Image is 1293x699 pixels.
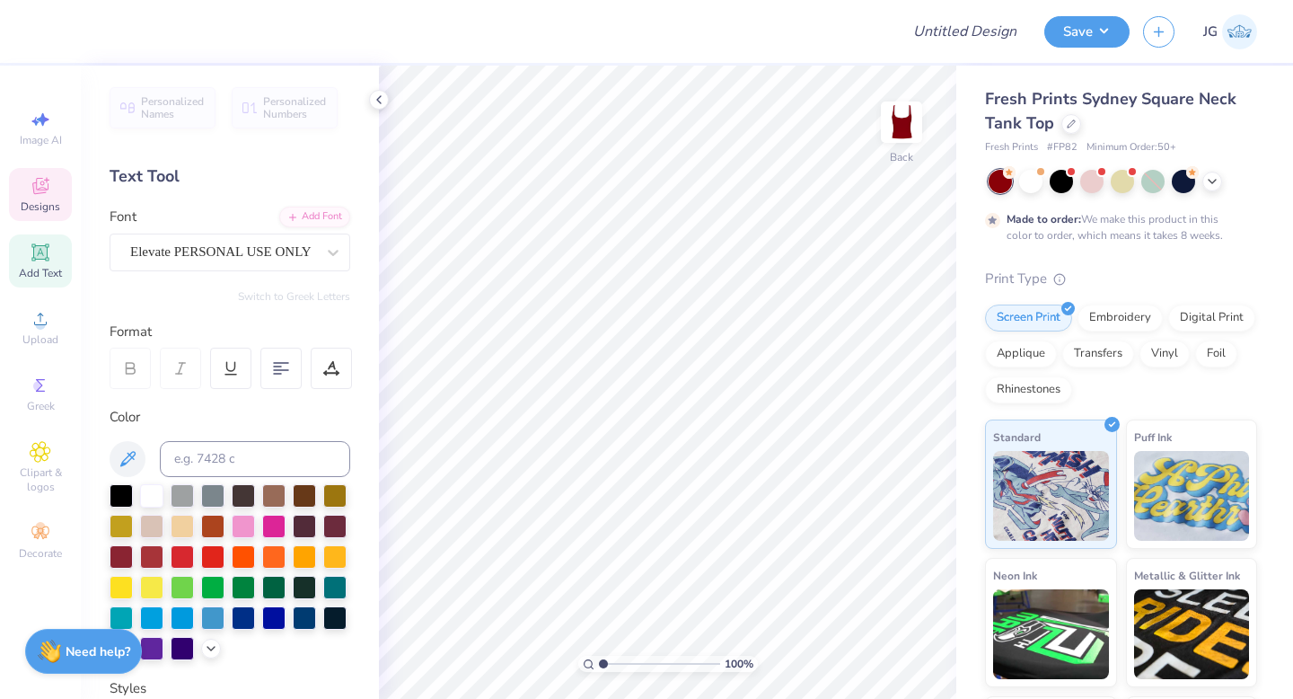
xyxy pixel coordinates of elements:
span: 100 % [725,656,753,672]
span: # FP82 [1047,140,1077,155]
span: Personalized Names [141,95,205,120]
span: Decorate [19,546,62,561]
img: Back [884,104,919,140]
span: Minimum Order: 50 + [1086,140,1176,155]
span: Designs [21,199,60,214]
button: Save [1044,16,1130,48]
strong: Made to order: [1007,212,1081,226]
span: Greek [27,399,55,413]
button: Switch to Greek Letters [238,289,350,304]
div: Styles [110,678,350,699]
div: Rhinestones [985,376,1072,403]
img: Metallic & Glitter Ink [1134,589,1250,679]
input: Untitled Design [899,13,1031,49]
span: Clipart & logos [9,465,72,494]
img: Standard [993,451,1109,541]
div: We make this product in this color to order, which means it takes 8 weeks. [1007,211,1227,243]
span: Fresh Prints Sydney Square Neck Tank Top [985,88,1236,134]
span: Metallic & Glitter Ink [1134,566,1240,585]
div: Text Tool [110,164,350,189]
input: e.g. 7428 c [160,441,350,477]
div: Foil [1195,341,1237,367]
div: Digital Print [1168,305,1255,332]
span: Neon Ink [993,566,1037,585]
span: Image AI [20,133,62,147]
span: Standard [993,428,1041,447]
div: Print Type [985,269,1257,289]
img: Jazmin Gatus [1222,14,1257,49]
span: Fresh Prints [985,140,1038,155]
div: Screen Print [985,305,1072,332]
div: Format [110,322,352,342]
img: Puff Ink [1134,451,1250,541]
a: JG [1203,14,1257,49]
span: Puff Ink [1134,428,1172,447]
strong: Need help? [66,643,130,660]
span: Upload [22,332,58,347]
span: Add Text [19,266,62,280]
div: Add Font [279,207,350,227]
div: Back [890,149,913,165]
label: Font [110,207,136,227]
div: Color [110,407,350,428]
div: Vinyl [1139,341,1190,367]
div: Transfers [1062,341,1134,367]
div: Applique [985,341,1057,367]
div: Embroidery [1077,305,1163,332]
img: Neon Ink [993,589,1109,679]
span: JG [1203,22,1218,42]
span: Personalized Numbers [263,95,327,120]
